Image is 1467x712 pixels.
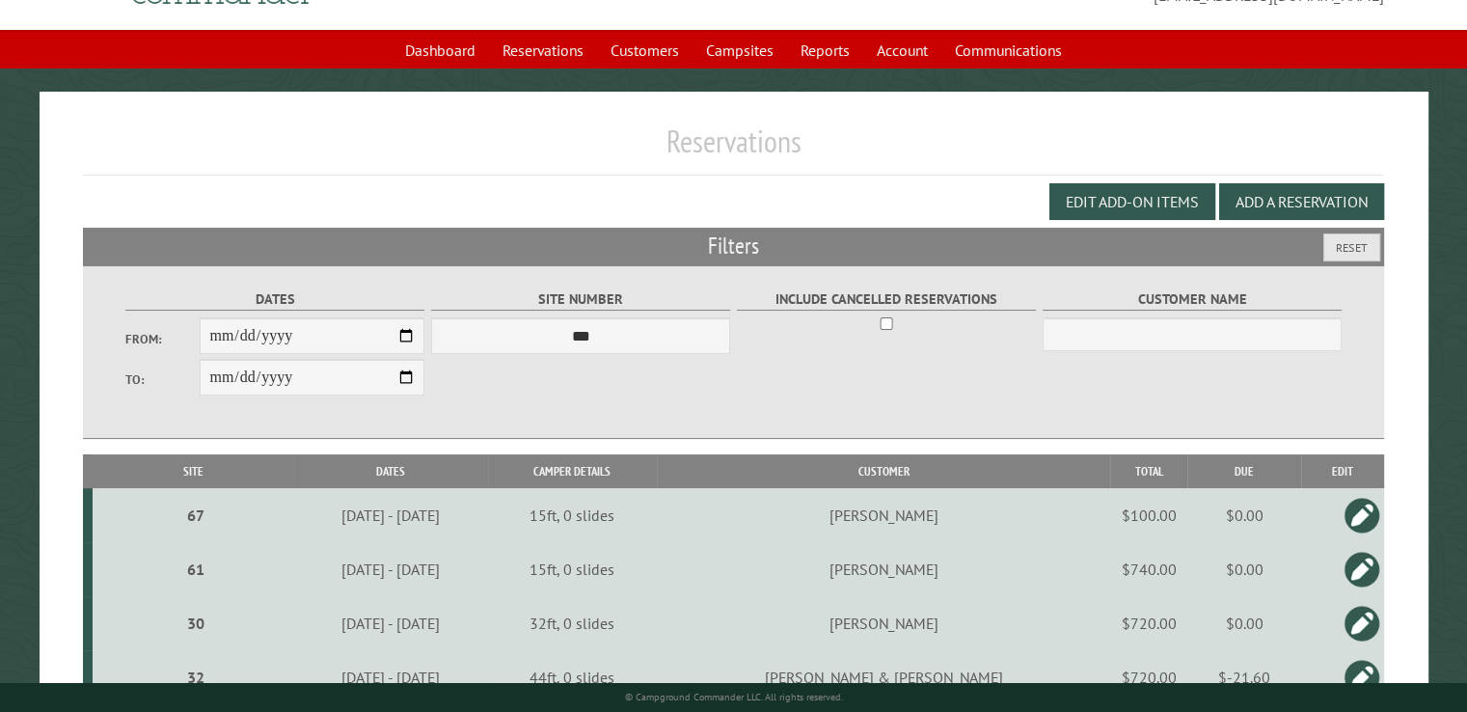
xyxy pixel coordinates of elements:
[789,32,861,68] a: Reports
[1187,488,1301,542] td: $0.00
[297,506,485,525] div: [DATE] - [DATE]
[100,560,290,579] div: 61
[297,614,485,633] div: [DATE] - [DATE]
[1110,542,1187,596] td: $740.00
[1187,542,1301,596] td: $0.00
[83,228,1384,264] h2: Filters
[694,32,785,68] a: Campsites
[488,454,657,488] th: Camper Details
[1219,183,1384,220] button: Add a Reservation
[491,32,595,68] a: Reservations
[488,596,657,650] td: 32ft, 0 slides
[1323,233,1380,261] button: Reset
[1301,454,1384,488] th: Edit
[657,596,1110,650] td: [PERSON_NAME]
[100,668,290,687] div: 32
[943,32,1073,68] a: Communications
[1049,183,1215,220] button: Edit Add-on Items
[1043,288,1343,311] label: Customer Name
[865,32,939,68] a: Account
[657,454,1110,488] th: Customer
[431,288,731,311] label: Site Number
[125,288,425,311] label: Dates
[488,650,657,704] td: 44ft, 0 slides
[297,560,485,579] div: [DATE] - [DATE]
[488,488,657,542] td: 15ft, 0 slides
[125,370,201,389] label: To:
[100,506,290,525] div: 67
[1187,454,1301,488] th: Due
[599,32,691,68] a: Customers
[293,454,487,488] th: Dates
[1110,488,1187,542] td: $100.00
[488,542,657,596] td: 15ft, 0 slides
[1187,650,1301,704] td: $-21.60
[100,614,290,633] div: 30
[1110,454,1187,488] th: Total
[93,454,293,488] th: Site
[737,288,1037,311] label: Include Cancelled Reservations
[125,330,201,348] label: From:
[297,668,485,687] div: [DATE] - [DATE]
[657,650,1110,704] td: [PERSON_NAME] & [PERSON_NAME]
[1187,596,1301,650] td: $0.00
[394,32,487,68] a: Dashboard
[1110,650,1187,704] td: $720.00
[1110,596,1187,650] td: $720.00
[625,691,843,703] small: © Campground Commander LLC. All rights reserved.
[657,542,1110,596] td: [PERSON_NAME]
[83,123,1384,176] h1: Reservations
[657,488,1110,542] td: [PERSON_NAME]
